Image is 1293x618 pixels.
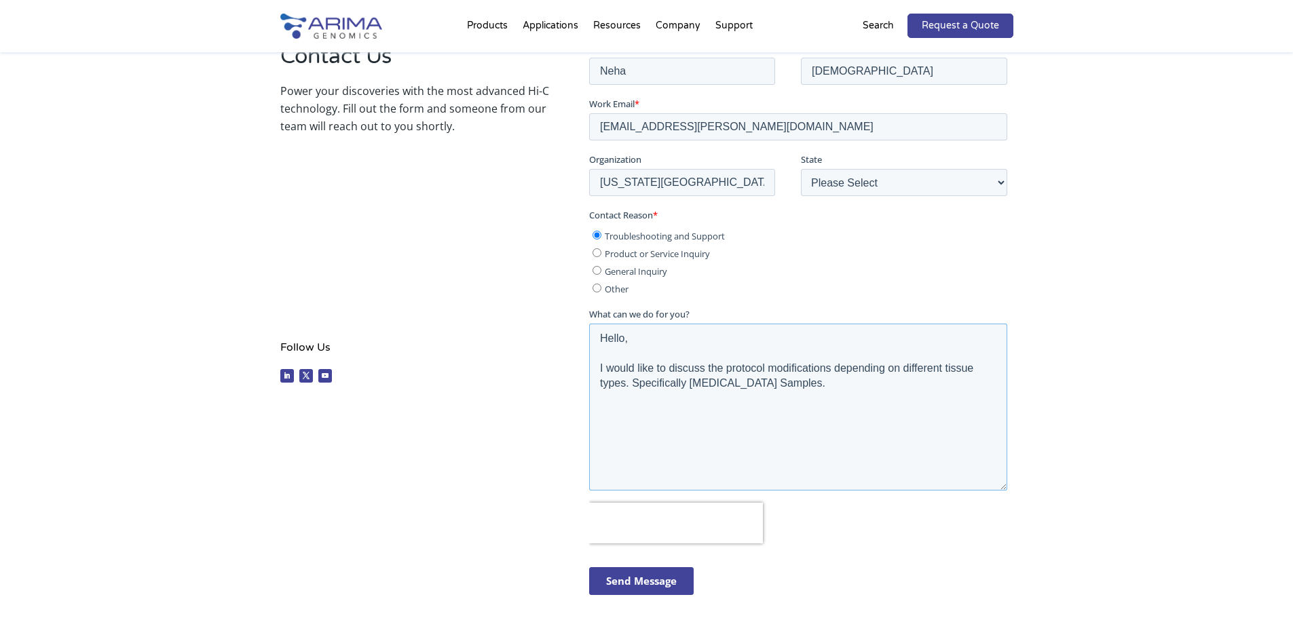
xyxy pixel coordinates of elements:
[280,41,549,82] h2: Contact Us
[299,369,313,383] a: Follow on X
[280,14,382,39] img: Arima-Genomics-logo
[907,14,1013,38] a: Request a Quote
[280,82,549,135] p: Power your discoveries with the most advanced Hi-C technology. Fill out the form and someone from...
[863,17,894,35] p: Search
[318,369,332,383] a: Follow on Youtube
[280,339,549,366] h4: Follow Us
[280,369,294,383] a: Follow on LinkedIn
